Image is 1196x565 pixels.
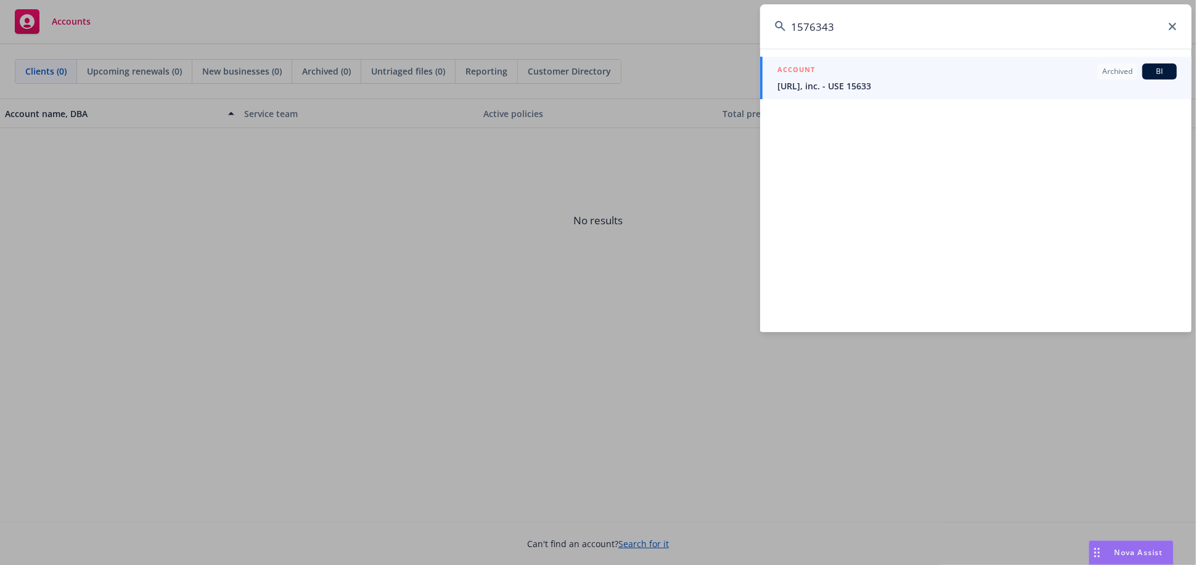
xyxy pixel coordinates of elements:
input: Search... [760,4,1192,49]
span: [URL], inc. - USE 15633 [777,79,1177,92]
span: Nova Assist [1115,547,1163,558]
div: Drag to move [1089,541,1105,564]
a: ACCOUNTArchivedBI[URL], inc. - USE 15633 [760,57,1192,99]
span: Archived [1102,66,1133,77]
button: Nova Assist [1089,540,1174,565]
span: BI [1147,66,1172,77]
h5: ACCOUNT [777,63,815,78]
